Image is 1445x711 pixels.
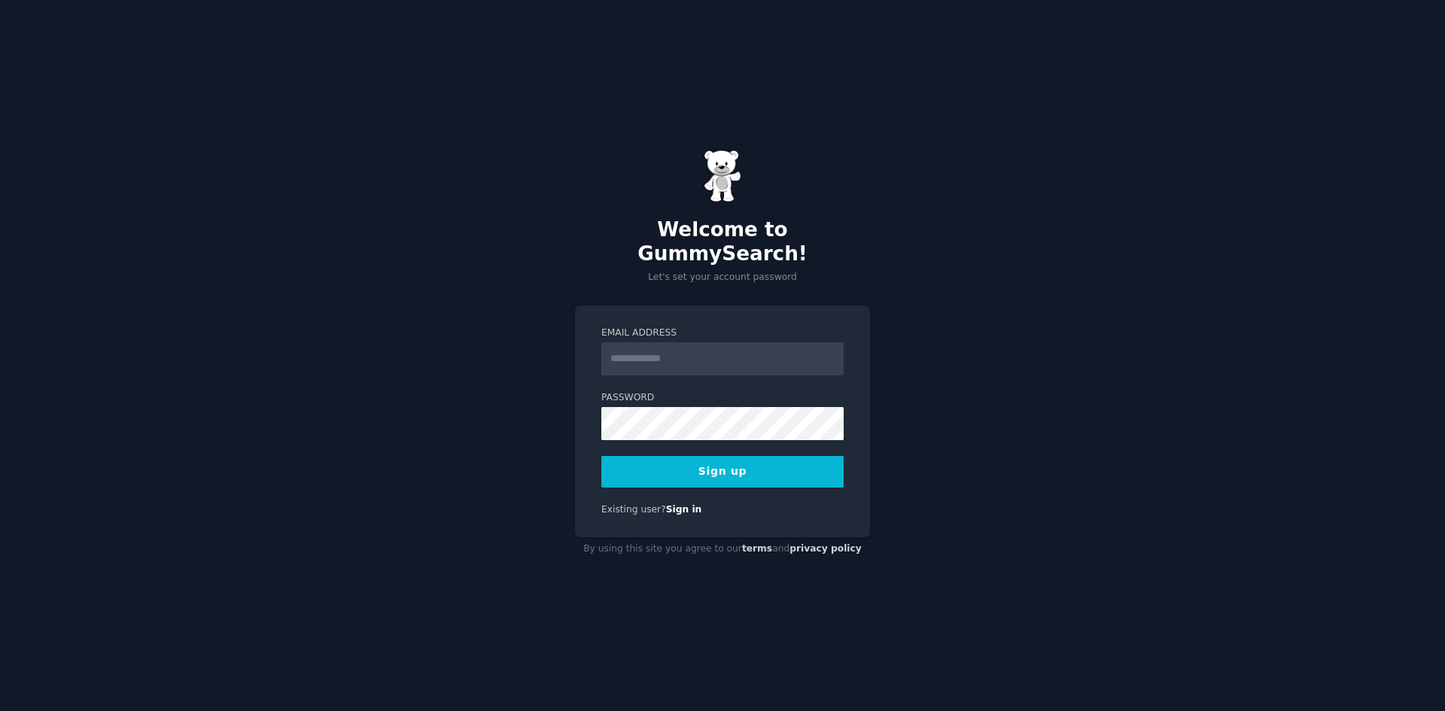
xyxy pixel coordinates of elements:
button: Sign up [601,456,844,488]
p: Let's set your account password [575,271,870,284]
a: Sign in [666,504,702,515]
label: Password [601,391,844,405]
img: Gummy Bear [704,150,741,202]
div: By using this site you agree to our and [575,537,870,561]
label: Email Address [601,327,844,340]
a: privacy policy [789,543,862,554]
a: terms [742,543,772,554]
span: Existing user? [601,504,666,515]
h2: Welcome to GummySearch! [575,218,870,266]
